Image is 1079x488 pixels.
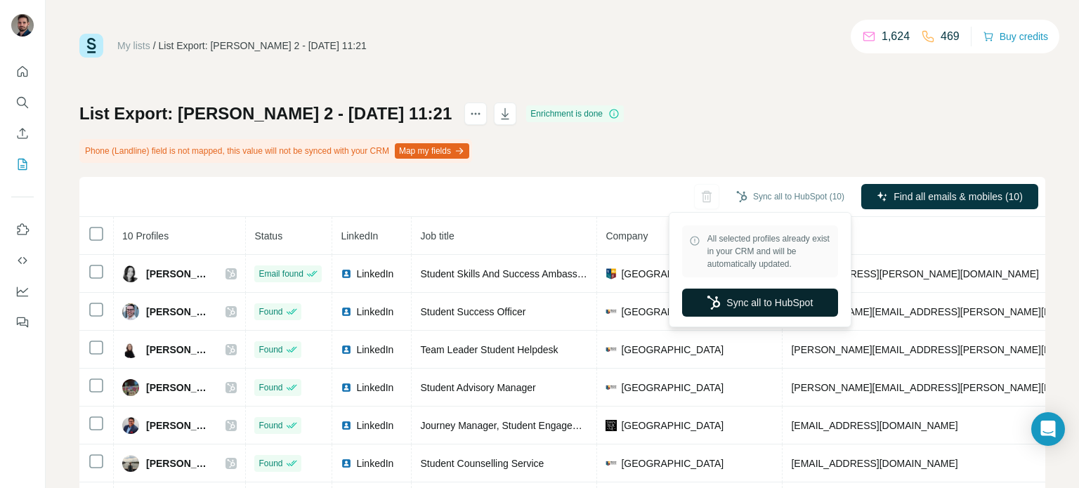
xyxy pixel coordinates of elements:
a: My lists [117,40,150,51]
span: [GEOGRAPHIC_DATA] [621,343,724,357]
span: Journey Manager, Student Engagement & Retention at [GEOGRAPHIC_DATA] [420,420,764,431]
li: / [153,39,156,53]
span: [GEOGRAPHIC_DATA] [621,418,724,433]
button: Search [11,90,34,115]
span: Email found [259,268,303,280]
button: Quick start [11,59,34,84]
button: Find all emails & mobiles (10) [861,184,1038,209]
span: [GEOGRAPHIC_DATA] [621,267,724,281]
span: [PERSON_NAME] [146,267,211,281]
span: [GEOGRAPHIC_DATA] [621,305,724,319]
img: Avatar [122,455,139,472]
span: [EMAIL_ADDRESS][PERSON_NAME][DOMAIN_NAME] [791,268,1038,279]
span: [PERSON_NAME] [146,381,211,395]
span: LinkedIn [356,267,393,281]
span: Found [259,419,282,432]
img: LinkedIn logo [341,382,352,393]
img: Surfe Logo [79,34,103,58]
span: Student Advisory Manager [420,382,535,393]
span: LinkedIn [356,343,393,357]
h1: List Export: [PERSON_NAME] 2 - [DATE] 11:21 [79,103,452,125]
span: Student Success Officer [420,306,525,317]
span: [PERSON_NAME] [146,343,211,357]
button: Enrich CSV [11,121,34,146]
span: Job title [420,230,454,242]
span: Found [259,457,282,470]
span: Team Leader Student Helpdesk [420,344,558,355]
span: LinkedIn [356,418,393,433]
span: [EMAIL_ADDRESS][DOMAIN_NAME] [791,458,957,469]
span: 10 Profiles [122,230,169,242]
img: LinkedIn logo [341,344,352,355]
button: Sync all to HubSpot [682,289,838,317]
span: Found [259,343,282,356]
img: company-logo [606,458,617,469]
span: Student Counselling Service [420,458,544,469]
p: 469 [941,28,960,45]
img: Avatar [122,341,139,358]
button: Map my fields [395,143,469,159]
span: [PERSON_NAME] [146,418,211,433]
img: Avatar [122,417,139,434]
img: Avatar [122,265,139,282]
span: LinkedIn [341,230,378,242]
span: Student Skills And Success Ambassador [420,268,596,279]
div: Open Intercom Messenger [1031,412,1065,446]
span: Status [254,230,282,242]
img: LinkedIn logo [341,458,352,469]
span: [GEOGRAPHIC_DATA] [621,456,724,470]
button: Feedback [11,310,34,335]
span: Found [259,381,282,394]
img: Avatar [11,14,34,37]
span: [EMAIL_ADDRESS][DOMAIN_NAME] [791,420,957,431]
span: LinkedIn [356,456,393,470]
span: [PERSON_NAME] [146,456,211,470]
img: LinkedIn logo [341,306,352,317]
span: [PERSON_NAME] [146,305,211,319]
span: [GEOGRAPHIC_DATA] [621,381,724,395]
span: Found [259,305,282,318]
button: Use Surfe on LinkedIn [11,217,34,242]
img: Avatar [122,379,139,396]
div: List Export: [PERSON_NAME] 2 - [DATE] 11:21 [159,39,367,53]
button: Buy credits [983,27,1048,46]
button: Use Surfe API [11,248,34,273]
button: Dashboard [11,279,34,304]
button: Sync all to HubSpot (10) [726,186,854,207]
div: Enrichment is done [526,105,624,122]
button: My lists [11,152,34,177]
img: LinkedIn logo [341,268,352,279]
span: LinkedIn [356,305,393,319]
img: company-logo [606,306,617,317]
span: All selected profiles already exist in your CRM and will be automatically updated. [707,232,831,270]
span: Company [606,230,648,242]
img: company-logo [606,344,617,355]
img: company-logo [606,382,617,393]
span: LinkedIn [356,381,393,395]
span: Find all emails & mobiles (10) [894,190,1023,204]
img: company-logo [606,268,617,279]
div: Phone (Landline) field is not mapped, this value will not be synced with your CRM [79,139,472,163]
img: Avatar [122,303,139,320]
button: actions [464,103,487,125]
img: LinkedIn logo [341,420,352,431]
img: company-logo [606,420,617,431]
p: 1,624 [882,28,910,45]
